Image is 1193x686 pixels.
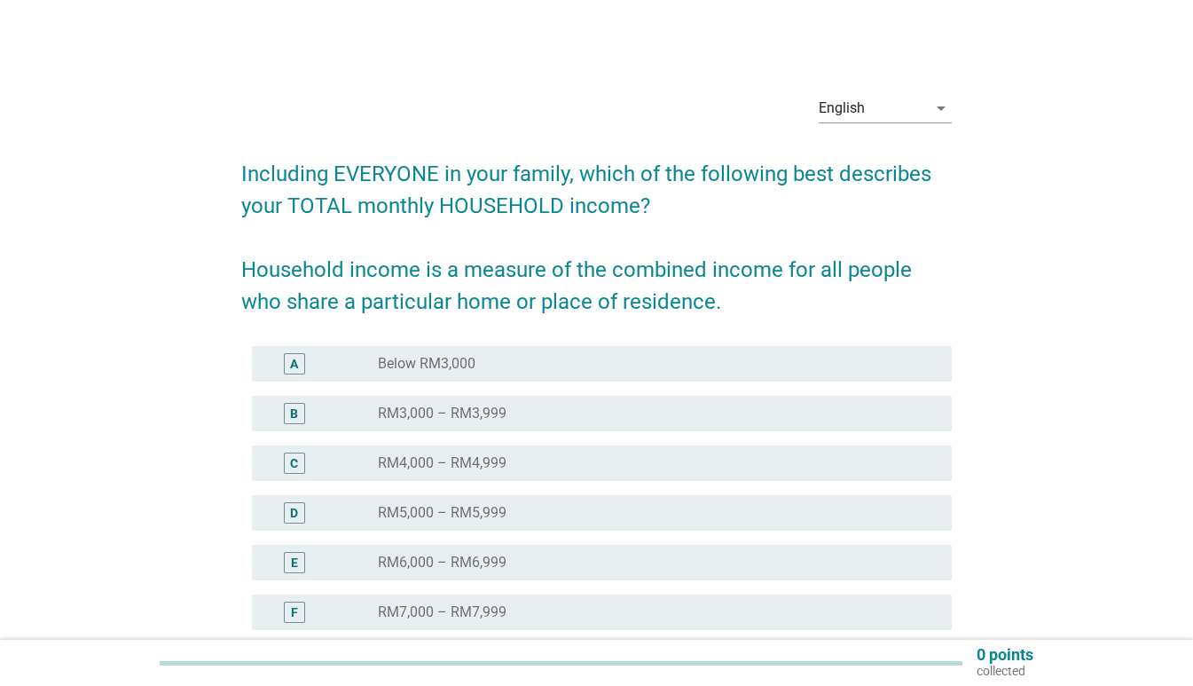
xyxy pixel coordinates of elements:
div: C [290,454,298,473]
div: D [290,504,298,523]
i: arrow_drop_down [930,98,952,119]
div: A [290,355,298,374]
label: Below RM3,000 [378,355,475,373]
p: 0 points [977,647,1033,663]
div: B [290,405,298,423]
label: RM5,000 – RM5,999 [378,504,506,522]
div: F [291,603,298,622]
p: collected [977,663,1033,679]
div: English [819,100,865,116]
label: RM4,000 – RM4,999 [378,454,506,472]
label: RM3,000 – RM3,999 [378,405,506,422]
div: E [291,554,298,572]
h2: Including EVERYONE in your family, which of the following best describes your TOTAL monthly HOUSE... [241,140,952,318]
label: RM6,000 – RM6,999 [378,554,506,572]
label: RM7,000 – RM7,999 [378,603,506,621]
